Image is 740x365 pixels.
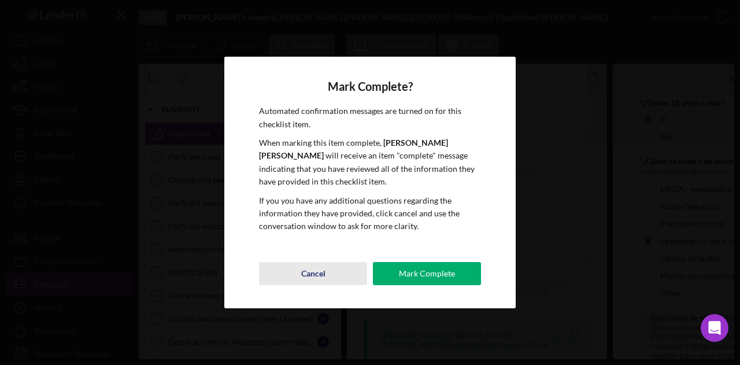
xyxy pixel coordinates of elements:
button: Cancel [259,262,367,285]
button: Mark Complete [373,262,481,285]
div: Cancel [301,262,325,285]
h4: Mark Complete? [259,80,481,93]
p: When marking this item complete, will receive an item "complete" message indicating that you have... [259,137,481,189]
div: Open Intercom Messenger [701,314,728,342]
div: Mark Complete [399,262,455,285]
p: If you you have any additional questions regarding the information they have provided, click canc... [259,194,481,233]
p: Automated confirmation messages are turned on for this checklist item. [259,105,481,131]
